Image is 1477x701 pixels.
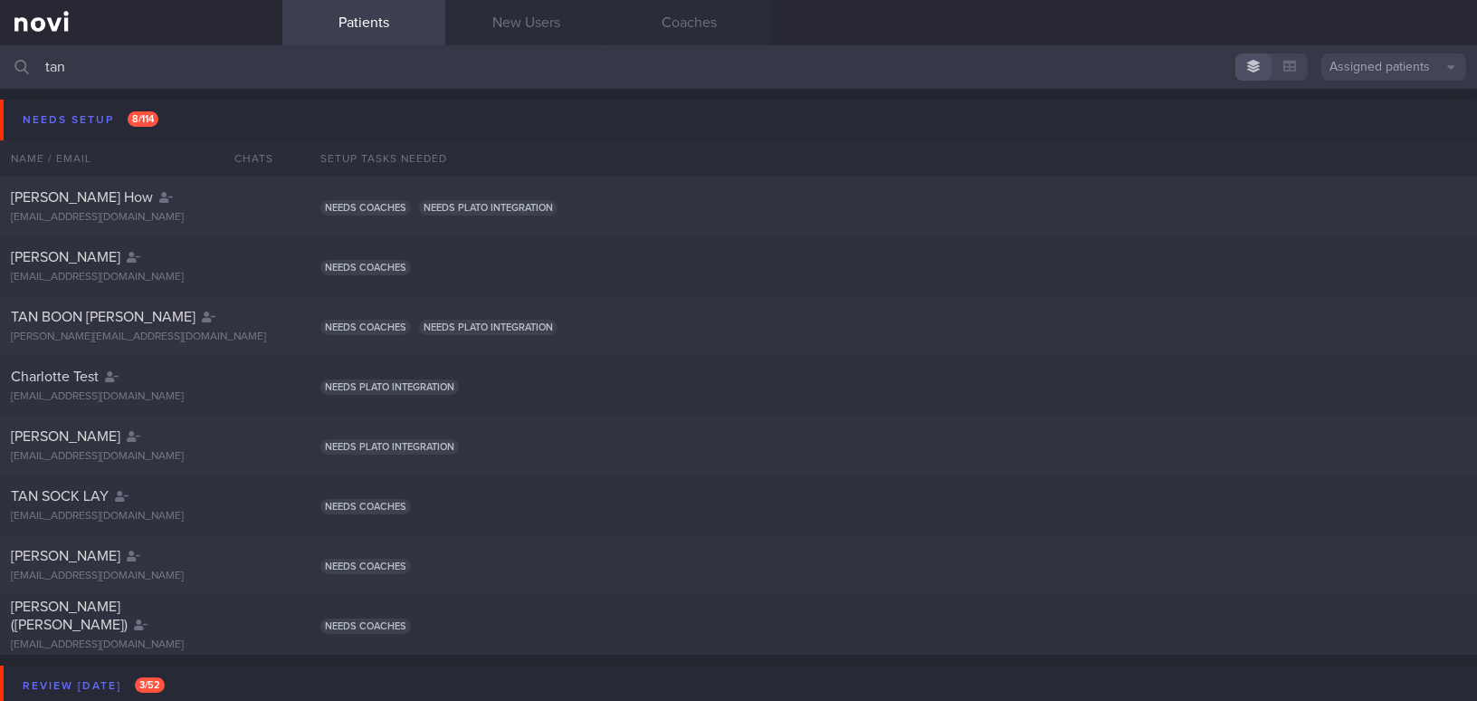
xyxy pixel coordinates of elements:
[11,331,272,344] div: [PERSON_NAME][EMAIL_ADDRESS][DOMAIN_NAME]
[11,429,120,444] span: [PERSON_NAME]
[11,390,272,404] div: [EMAIL_ADDRESS][DOMAIN_NAME]
[11,549,120,563] span: [PERSON_NAME]
[11,450,272,464] div: [EMAIL_ADDRESS][DOMAIN_NAME]
[11,600,128,632] span: [PERSON_NAME] ([PERSON_NAME])
[320,499,411,514] span: Needs coaches
[11,250,120,264] span: [PERSON_NAME]
[11,570,272,583] div: [EMAIL_ADDRESS][DOMAIN_NAME]
[320,320,411,335] span: Needs coaches
[419,200,557,216] span: Needs plato integration
[11,310,195,324] span: TAN BOON [PERSON_NAME]
[320,619,411,634] span: Needs coaches
[310,140,1477,177] div: Setup tasks needed
[135,677,165,693] span: 3 / 52
[11,211,272,225] div: [EMAIL_ADDRESS][DOMAIN_NAME]
[11,370,99,384] span: Charlotte Test
[18,674,169,698] div: Review [DATE]
[11,639,272,652] div: [EMAIL_ADDRESS][DOMAIN_NAME]
[11,190,153,205] span: [PERSON_NAME] How
[320,559,411,574] span: Needs coaches
[320,439,459,455] span: Needs plato integration
[11,489,109,504] span: TAN SOCK LAY
[320,260,411,275] span: Needs coaches
[210,140,282,177] div: Chats
[128,111,158,127] span: 8 / 114
[11,271,272,284] div: [EMAIL_ADDRESS][DOMAIN_NAME]
[1321,53,1466,81] button: Assigned patients
[11,510,272,523] div: [EMAIL_ADDRESS][DOMAIN_NAME]
[18,108,163,132] div: Needs setup
[419,320,557,335] span: Needs plato integration
[320,379,459,395] span: Needs plato integration
[320,200,411,216] span: Needs coaches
